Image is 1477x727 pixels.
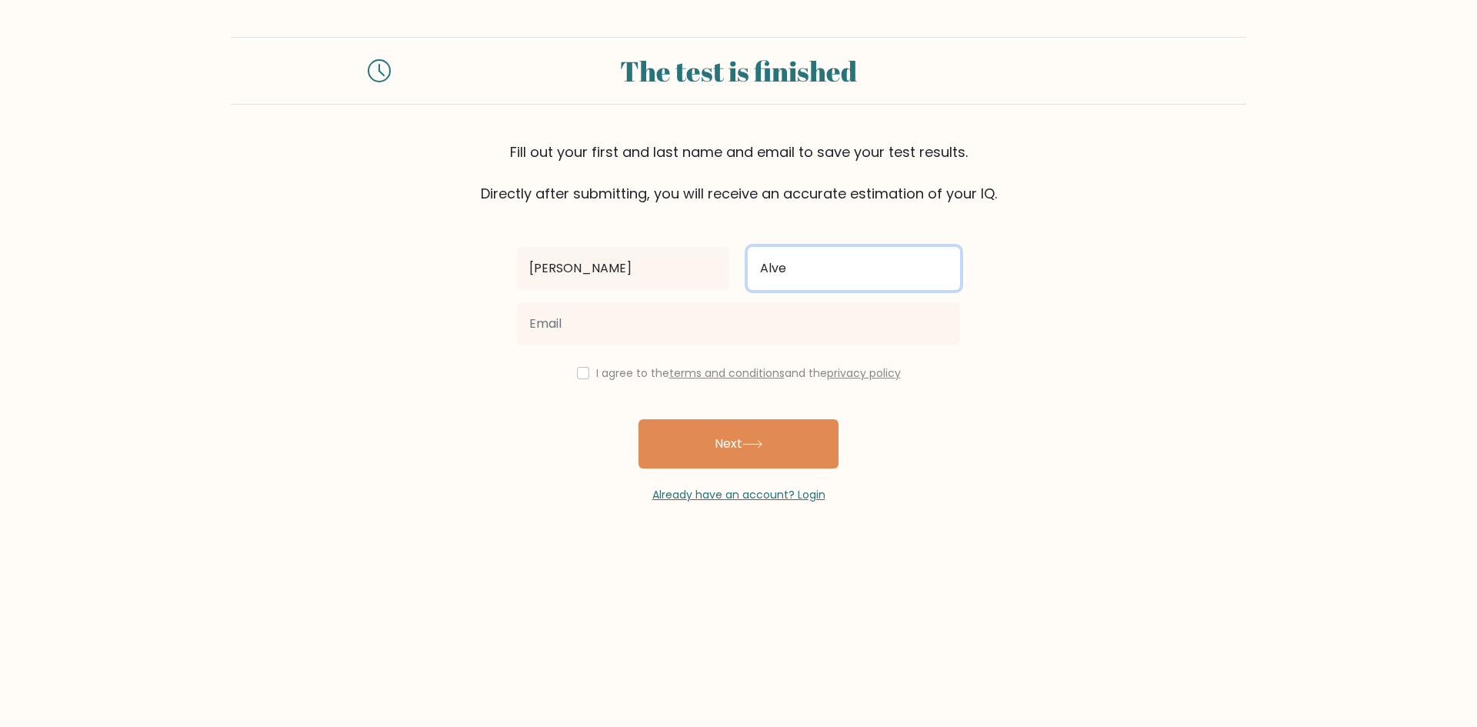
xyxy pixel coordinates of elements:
[748,247,960,290] input: Last name
[517,247,729,290] input: First name
[652,487,825,502] a: Already have an account? Login
[517,302,960,345] input: Email
[596,365,901,381] label: I agree to the and the
[669,365,785,381] a: terms and conditions
[409,50,1068,92] div: The test is finished
[231,142,1246,204] div: Fill out your first and last name and email to save your test results. Directly after submitting,...
[827,365,901,381] a: privacy policy
[638,419,839,469] button: Next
